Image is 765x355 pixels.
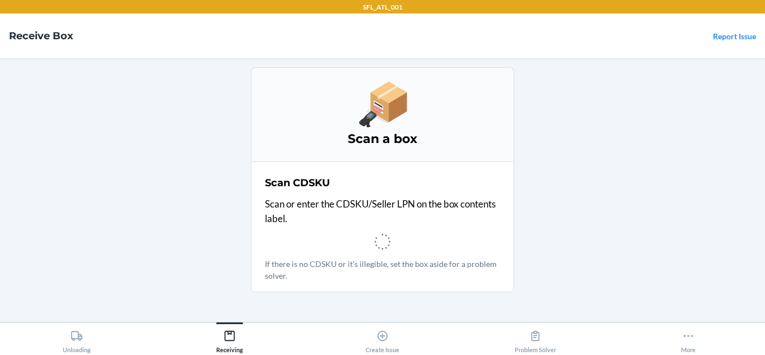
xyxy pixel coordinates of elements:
button: Receiving [153,322,306,353]
div: Create Issue [366,325,399,353]
button: Problem Solver [459,322,612,353]
div: Problem Solver [515,325,556,353]
a: Report Issue [713,31,756,41]
p: SFL_ATL_001 [363,2,403,12]
p: Scan or enter the CDSKU/Seller LPN on the box contents label. [265,197,500,225]
button: More [612,322,765,353]
button: Create Issue [306,322,459,353]
h4: Receive Box [9,29,73,43]
h2: Scan CDSKU [265,176,330,190]
div: Receiving [216,325,243,353]
h3: Scan a box [265,130,500,148]
div: More [681,325,696,353]
p: If there is no CDSKU or it's illegible, set the box aside for a problem solver. [265,258,500,282]
div: Unloading [63,325,91,353]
